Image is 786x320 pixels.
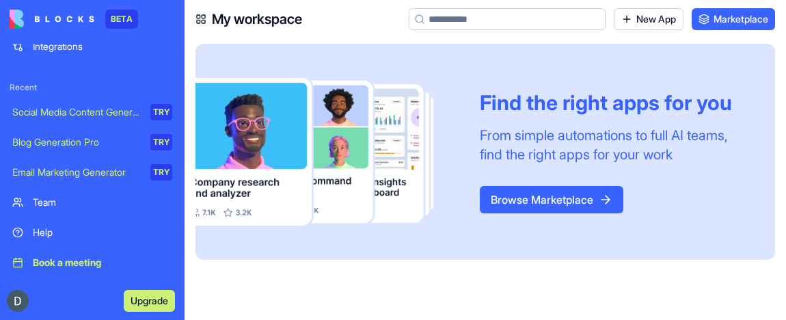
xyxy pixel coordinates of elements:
div: Social Media Content Generator [12,105,141,119]
div: TRY [150,134,172,150]
div: Email Marketing Generator [12,165,141,179]
a: Social Media Content GeneratorTRY [4,98,180,126]
a: BETA [10,10,138,29]
h4: My workspace [212,10,302,29]
div: Help [33,226,172,239]
a: Browse Marketplace [480,193,623,206]
a: Book a meeting [4,249,180,276]
a: Blog Generation ProTRY [4,129,180,156]
div: Team [33,196,172,209]
div: Blog Generation Pro [12,135,141,149]
a: Upgrade [124,293,175,307]
button: Upgrade [124,290,175,312]
div: Book a meeting [33,256,172,269]
div: Find the right apps for you [480,90,753,115]
div: Integrations [33,40,172,53]
a: Team [4,189,180,216]
img: logo [10,10,94,29]
a: Marketplace [692,8,775,30]
a: Help [4,219,180,246]
img: ACg8ocKyXAaVm-6qdn0h82Hgk4-TgQCIbc2HQNkGEL7SNNvGNRISBA=s96-c [7,290,29,312]
button: Browse Marketplace [480,186,623,213]
div: From simple automations to full AI teams, find the right apps for your work [480,126,753,164]
div: TRY [150,104,172,120]
span: Recent [4,82,180,93]
div: TRY [150,164,172,181]
a: New App [614,8,683,30]
a: Integrations [4,33,180,60]
div: BETA [105,10,138,29]
a: Email Marketing GeneratorTRY [4,159,180,186]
